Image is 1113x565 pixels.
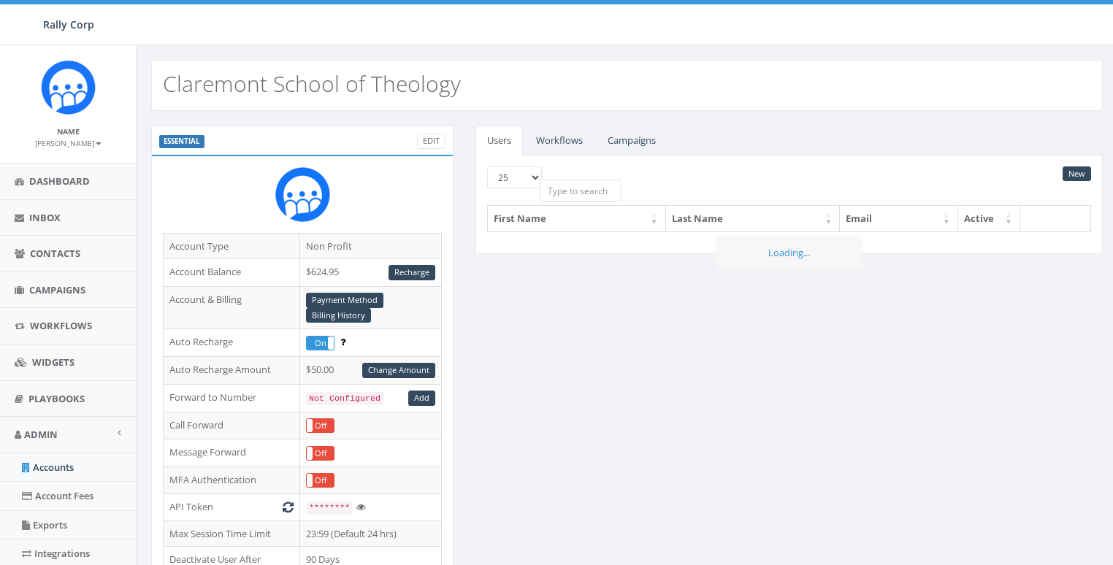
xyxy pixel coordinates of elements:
[299,233,441,259] td: Non Profit
[524,126,594,155] a: Workflows
[43,18,94,31] span: Rally Corp
[164,494,300,521] td: API Token
[306,473,334,488] div: OnOff
[30,319,92,332] span: Workflows
[35,136,102,149] a: [PERSON_NAME]
[475,126,523,155] a: Users
[306,293,383,308] a: Payment Method
[306,392,383,405] code: Not Configured
[29,174,90,188] span: Dashboard
[840,206,958,231] th: Email
[306,418,334,433] div: OnOff
[164,412,300,439] td: Call Forward
[164,466,300,494] td: MFA Authentication
[958,206,1020,231] th: Active
[306,308,371,323] a: Billing History
[57,126,80,137] small: Name
[29,283,85,296] span: Campaigns
[28,392,85,405] span: Playbooks
[362,363,435,378] a: Change Amount
[299,259,441,287] td: $624.95
[307,474,334,487] label: Off
[540,180,622,201] input: Type to search
[306,446,334,461] div: OnOff
[164,439,300,467] td: Message Forward
[24,428,58,441] span: Admin
[164,384,300,412] td: Forward to Number
[716,237,863,269] div: Loading...
[1063,166,1091,182] a: New
[163,72,461,96] h2: Claremont School of Theology
[307,419,334,432] label: Off
[32,355,74,369] span: Widgets
[306,336,334,350] div: OnOff
[275,167,330,222] img: Rally_Corp_Icon.png
[35,138,102,148] small: [PERSON_NAME]
[666,206,841,231] th: Last Name
[29,211,61,224] span: Inbox
[340,335,345,348] span: Enable to prevent campaign failure.
[307,337,334,350] label: On
[41,60,96,115] img: Icon_1.png
[164,286,300,329] td: Account & Billing
[389,265,435,280] a: Recharge
[417,134,445,149] a: Edit
[164,356,300,384] td: Auto Recharge Amount
[164,259,300,287] td: Account Balance
[307,447,334,460] label: Off
[299,520,441,547] td: 23:59 (Default 24 hrs)
[164,233,300,259] td: Account Type
[30,247,80,260] span: Contacts
[164,329,300,357] td: Auto Recharge
[159,135,204,148] label: ESSENTIAL
[164,520,300,547] td: Max Session Time Limit
[596,126,668,155] a: Campaigns
[488,206,665,231] th: First Name
[299,356,441,384] td: $50.00
[408,391,435,406] a: Add
[283,502,294,512] i: Generate New Token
